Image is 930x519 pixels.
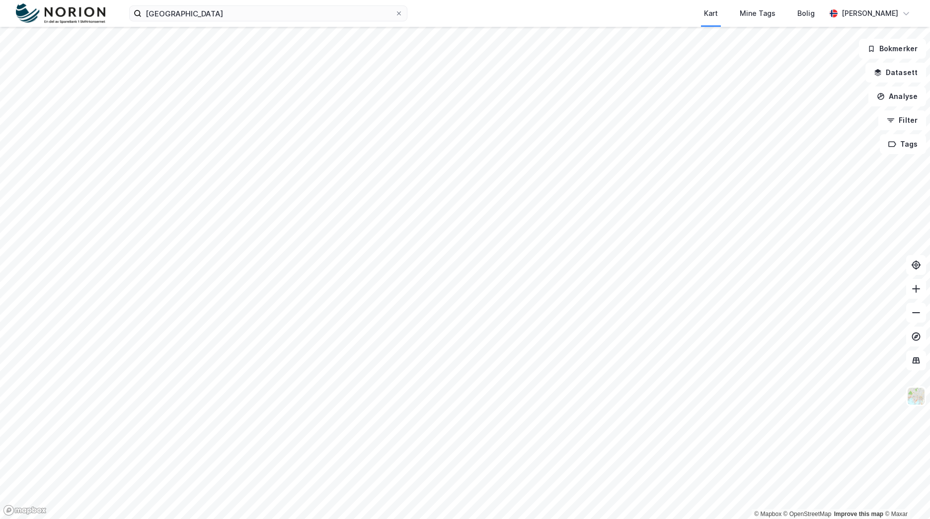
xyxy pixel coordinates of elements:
[704,7,718,19] div: Kart
[907,387,926,406] img: Z
[142,6,395,21] input: Søk på adresse, matrikkel, gårdeiere, leietakere eller personer
[880,134,926,154] button: Tags
[16,3,105,24] img: norion-logo.80e7a08dc31c2e691866.png
[842,7,898,19] div: [PERSON_NAME]
[797,7,815,19] div: Bolig
[3,505,47,516] a: Mapbox homepage
[754,511,781,518] a: Mapbox
[880,471,930,519] div: Kontrollprogram for chat
[880,471,930,519] iframe: Chat Widget
[878,110,926,130] button: Filter
[740,7,775,19] div: Mine Tags
[868,86,926,106] button: Analyse
[834,511,883,518] a: Improve this map
[783,511,832,518] a: OpenStreetMap
[859,39,926,59] button: Bokmerker
[865,63,926,83] button: Datasett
